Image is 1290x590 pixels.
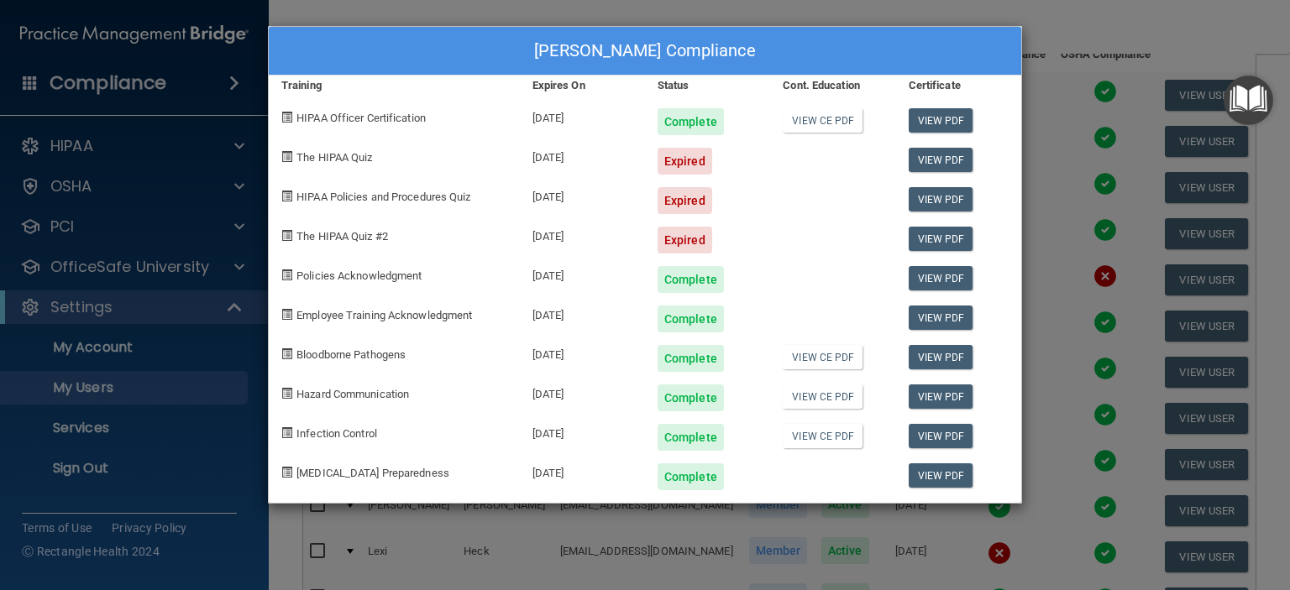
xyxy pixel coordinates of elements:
[296,269,422,282] span: Policies Acknowledgment
[269,27,1021,76] div: [PERSON_NAME] Compliance
[909,345,973,369] a: View PDF
[296,388,409,400] span: Hazard Communication
[658,424,724,451] div: Complete
[520,253,645,293] div: [DATE]
[658,305,724,332] div: Complete
[296,230,388,243] span: The HIPAA Quiz #2
[909,187,973,211] a: View PDF
[658,187,712,214] div: Expired
[296,191,470,203] span: HIPAA Policies and Procedures Quiz
[909,108,973,133] a: View PDF
[658,227,712,253] div: Expired
[658,345,724,372] div: Complete
[520,175,645,214] div: [DATE]
[783,345,863,369] a: View CE PDF
[520,76,645,96] div: Expires On
[296,467,449,479] span: [MEDICAL_DATA] Preparedness
[1224,76,1273,125] button: Open Resource Center
[296,151,372,164] span: The HIPAA Quiz
[909,384,973,409] a: View PDF
[658,108,724,135] div: Complete
[520,451,645,490] div: [DATE]
[296,309,472,321] span: Employee Training Acknowledgment
[658,266,724,293] div: Complete
[909,148,973,172] a: View PDF
[909,305,973,330] a: View PDF
[520,332,645,372] div: [DATE]
[770,76,895,96] div: Cont. Education
[296,348,406,361] span: Bloodborne Pathogens
[296,112,426,124] span: HIPAA Officer Certification
[783,384,863,409] a: View CE PDF
[783,424,863,448] a: View CE PDF
[909,424,973,448] a: View PDF
[520,96,645,135] div: [DATE]
[520,372,645,411] div: [DATE]
[520,135,645,175] div: [DATE]
[658,148,712,175] div: Expired
[296,427,377,440] span: Infection Control
[520,214,645,253] div: [DATE]
[520,293,645,332] div: [DATE]
[645,76,770,96] div: Status
[658,384,724,411] div: Complete
[658,463,724,490] div: Complete
[269,76,520,96] div: Training
[909,266,973,290] a: View PDF
[896,76,1021,96] div: Certificate
[909,227,973,251] a: View PDF
[783,108,863,133] a: View CE PDF
[909,463,973,488] a: View PDF
[520,411,645,451] div: [DATE]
